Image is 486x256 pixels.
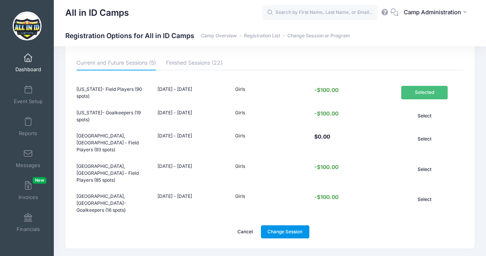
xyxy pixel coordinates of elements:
button: Select [401,193,448,206]
a: Current and Future Sessions (5) [76,57,156,70]
a: Dashboard [10,49,46,76]
span: Financials [17,226,40,233]
a: Financials [10,209,46,236]
span: Reports [19,130,37,137]
span: Event Setup [14,98,43,105]
a: InvoicesNew [10,177,46,204]
td: [DATE] - [DATE] [154,159,231,187]
td: [DATE] - [DATE] [154,82,231,104]
a: Cancel [231,225,260,238]
span: Dashboard [15,66,41,73]
td: [DATE] - [DATE] [154,129,231,157]
span: Messages [16,162,40,169]
a: Change Session or Program [287,33,350,39]
td: [GEOGRAPHIC_DATA], [GEOGRAPHIC_DATA] - Field Players (93 spots) [76,129,154,157]
span: -$100.00 [312,194,340,200]
h1: Registration Options for All in ID Camps [65,32,350,40]
td: Girls [231,159,309,187]
button: Select [401,132,448,146]
input: Search by First Name, Last Name, or Email... [262,5,378,20]
button: Select [401,163,448,176]
button: Selected [401,86,448,99]
td: Girls [231,189,309,218]
a: Camp Overview [201,33,237,39]
td: [GEOGRAPHIC_DATA], [GEOGRAPHIC_DATA] - Field Players (85 spots) [76,159,154,187]
td: [US_STATE]- Field Players (90 spots) [76,82,154,104]
td: Girls [231,82,309,104]
button: Select [401,109,448,122]
button: Camp Administration [398,4,474,22]
td: Girls [231,129,309,157]
a: Finished Sessions (22) [166,57,222,70]
span: -$100.00 [312,110,340,117]
span: Invoices [18,194,38,201]
span: -$100.00 [312,87,340,93]
h1: All in ID Camps [65,4,129,22]
td: [DATE] - [DATE] [154,189,231,218]
a: Change Session [261,225,309,238]
a: Reports [10,113,46,140]
td: Girls [231,105,309,127]
a: Event Setup [10,81,46,108]
td: [GEOGRAPHIC_DATA], [GEOGRAPHIC_DATA]- Goalkeepers (16 spots) [76,189,154,218]
a: Messages [10,145,46,172]
td: [US_STATE]- Goalkeepers (19 spots) [76,105,154,127]
span: $0.00 [312,133,332,140]
img: All in ID Camps [13,12,41,40]
td: [DATE] - [DATE] [154,105,231,127]
span: New [33,177,46,184]
span: -$100.00 [312,164,340,170]
a: Registration List [244,33,280,39]
span: Camp Administration [403,8,461,17]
